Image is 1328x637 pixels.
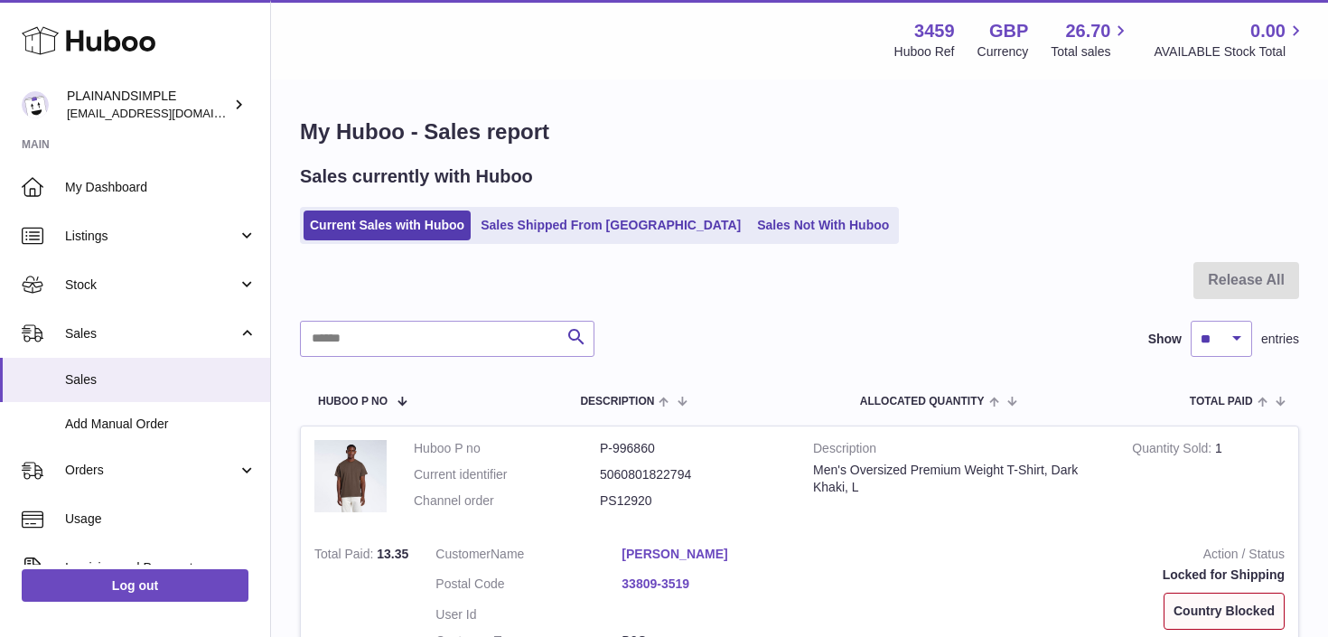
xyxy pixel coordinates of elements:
dd: PS12920 [600,492,786,510]
dd: 5060801822794 [600,466,786,483]
div: PLAINANDSIMPLE [67,88,229,122]
span: 0.00 [1250,19,1286,43]
span: Add Manual Order [65,416,257,433]
div: Country Blocked [1164,593,1285,630]
span: Customer [435,547,491,561]
span: Huboo P no [318,396,388,407]
span: Invoicing and Payments [65,559,238,576]
dt: Channel order [414,492,600,510]
h2: Sales currently with Huboo [300,164,533,189]
span: Sales [65,325,238,342]
dt: User Id [435,606,622,623]
a: Sales Not With Huboo [751,211,895,240]
a: Log out [22,569,248,602]
span: Sales [65,371,257,389]
span: 13.35 [377,547,408,561]
strong: GBP [989,19,1028,43]
a: Sales Shipped From [GEOGRAPHIC_DATA] [474,211,747,240]
span: ALLOCATED Quantity [860,396,985,407]
span: entries [1261,331,1299,348]
span: Total sales [1051,43,1131,61]
strong: Description [813,440,1105,462]
strong: Quantity Sold [1132,441,1215,460]
span: Stock [65,276,238,294]
h1: My Huboo - Sales report [300,117,1299,146]
dt: Name [435,546,622,567]
img: 34591725019706.jpeg [314,440,387,512]
img: duco@plainandsimple.com [22,91,49,118]
strong: Action / Status [835,546,1285,567]
strong: Total Paid [314,547,377,566]
div: Currency [977,43,1029,61]
span: 26.70 [1065,19,1110,43]
label: Show [1148,331,1182,348]
span: Description [580,396,654,407]
dt: Postal Code [435,576,622,597]
dd: P-996860 [600,440,786,457]
span: Usage [65,511,257,528]
a: Current Sales with Huboo [304,211,471,240]
span: Orders [65,462,238,479]
strong: 3459 [914,19,955,43]
div: Locked for Shipping [835,567,1285,584]
td: 1 [1118,426,1298,532]
span: Listings [65,228,238,245]
a: 0.00 AVAILABLE Stock Total [1154,19,1306,61]
dt: Huboo P no [414,440,600,457]
span: [EMAIL_ADDRESS][DOMAIN_NAME] [67,106,266,120]
a: 33809-3519 [622,576,808,593]
span: AVAILABLE Stock Total [1154,43,1306,61]
a: [PERSON_NAME] [622,546,808,563]
a: 26.70 Total sales [1051,19,1131,61]
div: Huboo Ref [894,43,955,61]
span: Total paid [1190,396,1253,407]
div: Men's Oversized Premium Weight T-Shirt, Dark Khaki, L [813,462,1105,496]
dt: Current identifier [414,466,600,483]
span: My Dashboard [65,179,257,196]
